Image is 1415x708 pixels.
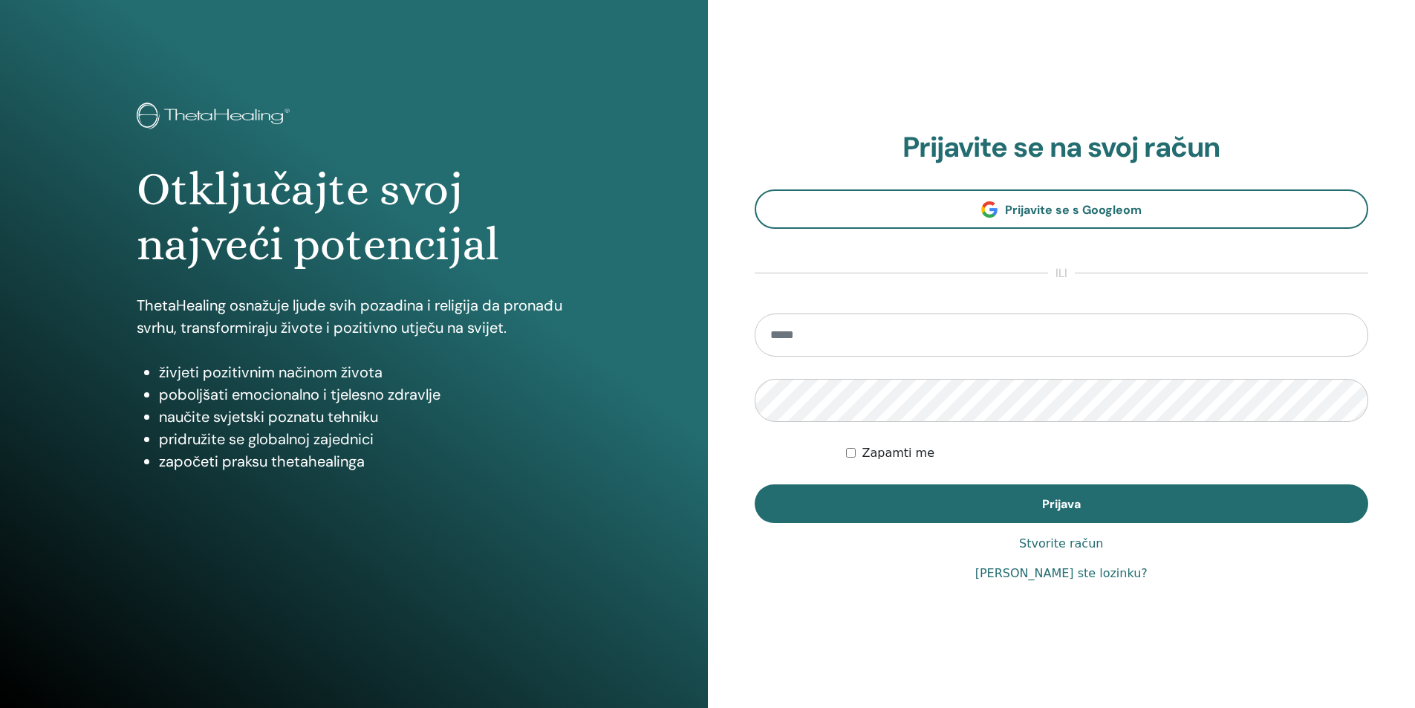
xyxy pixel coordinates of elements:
[137,294,571,339] p: ThetaHealing osnažuje ljude svih pozadina i religija da pronađu svrhu, transformiraju živote i po...
[846,444,1368,462] div: Keep me authenticated indefinitely or until I manually logout
[1042,496,1081,512] span: Prijava
[975,565,1148,582] a: [PERSON_NAME] ste lozinku?
[755,484,1369,523] button: Prijava
[1005,202,1142,218] span: Prijavite se s Googleom
[159,450,571,472] li: započeti praksu thetahealinga
[159,383,571,406] li: poboljšati emocionalno i tjelesno zdravlje
[755,189,1369,229] a: Prijavite se s Googleom
[159,406,571,428] li: naučite svjetski poznatu tehniku
[755,131,1369,165] h2: Prijavite se na svoj račun
[137,162,571,273] h1: Otključajte svoj najveći potencijal
[159,428,571,450] li: pridružite se globalnoj zajednici
[1019,535,1103,553] a: Stvorite račun
[1048,264,1075,282] span: ili
[159,361,571,383] li: živjeti pozitivnim načinom života
[862,444,934,462] label: Zapamti me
